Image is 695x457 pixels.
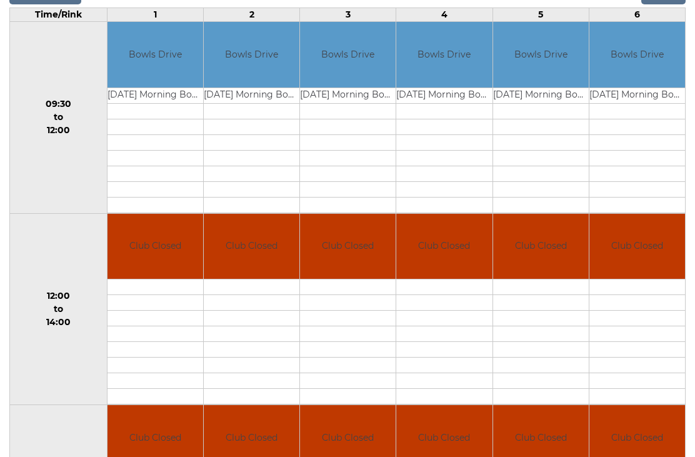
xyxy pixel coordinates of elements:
td: Club Closed [396,214,492,280]
td: Time/Rink [10,9,107,23]
td: [DATE] Morning Bowls Club [589,88,685,104]
td: Club Closed [493,214,589,280]
td: [DATE] Morning Bowls Club [493,88,589,104]
td: 6 [589,9,685,23]
td: Club Closed [300,214,396,280]
td: Bowls Drive [204,23,299,88]
td: 4 [396,9,492,23]
td: 09:30 to 12:00 [10,23,107,214]
td: [DATE] Morning Bowls Club [396,88,492,104]
td: 5 [492,9,589,23]
td: Bowls Drive [396,23,492,88]
td: 1 [107,9,203,23]
td: 12:00 to 14:00 [10,214,107,406]
td: Club Closed [107,214,203,280]
td: Bowls Drive [493,23,589,88]
td: Club Closed [204,214,299,280]
td: 2 [203,9,299,23]
td: Bowls Drive [300,23,396,88]
td: Club Closed [589,214,685,280]
td: Bowls Drive [107,23,203,88]
td: [DATE] Morning Bowls Club [204,88,299,104]
td: Bowls Drive [589,23,685,88]
td: [DATE] Morning Bowls Club [300,88,396,104]
td: [DATE] Morning Bowls Club [107,88,203,104]
td: 3 [300,9,396,23]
